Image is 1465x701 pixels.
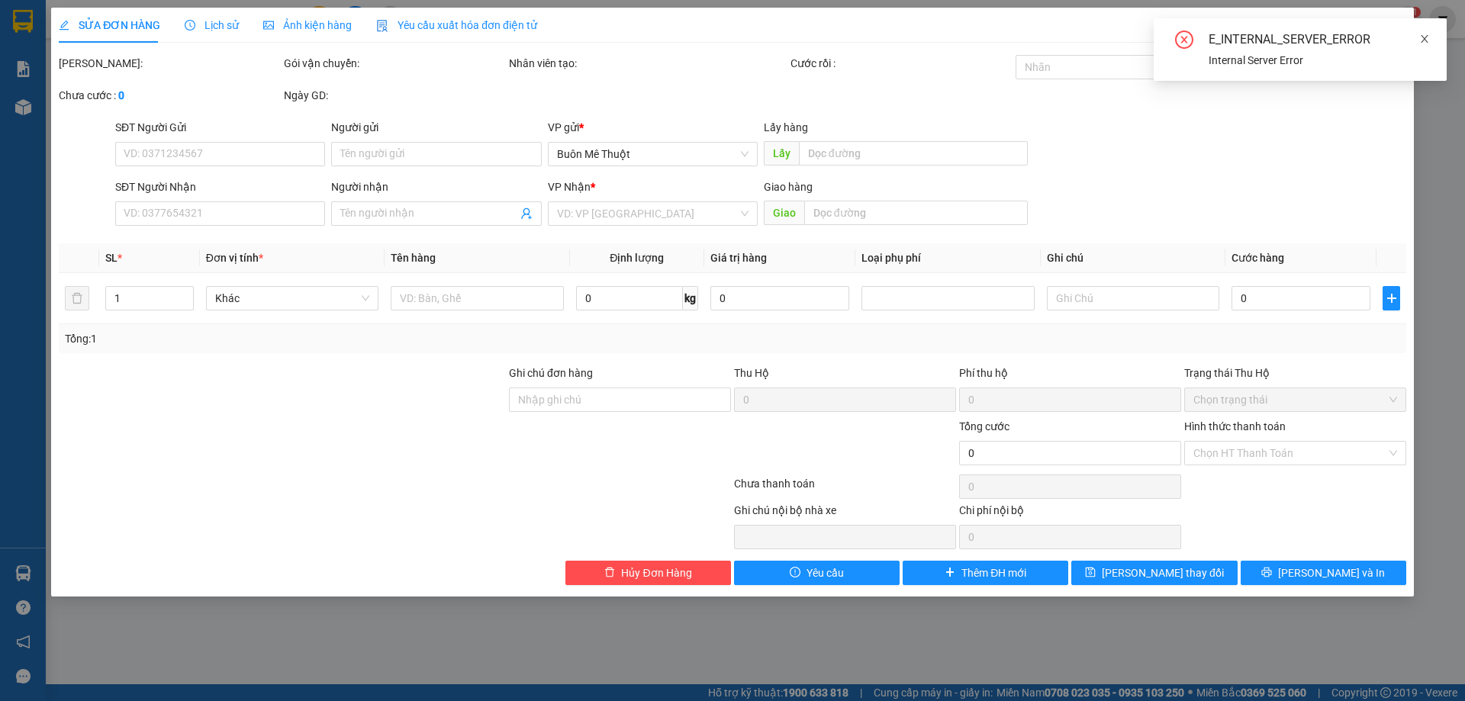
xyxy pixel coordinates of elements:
span: Hủy Đơn Hàng [621,564,691,581]
div: Chi phí nội bộ [959,502,1181,525]
button: printer[PERSON_NAME] và In [1241,561,1406,585]
span: Giao [764,201,804,225]
input: VD: Bàn, Ghế [391,286,563,310]
span: Yêu cầu xuất hóa đơn điện tử [376,19,537,31]
img: icon [376,20,388,32]
span: exclamation-circle [790,567,800,579]
span: Thu Hộ [734,367,769,379]
input: Dọc đường [804,201,1028,225]
div: Nhân viên tạo: [509,55,787,72]
span: Định lượng [610,252,664,264]
span: [PERSON_NAME] và In [1278,564,1385,581]
button: save[PERSON_NAME] thay đổi [1071,561,1237,585]
span: SL [105,252,118,264]
div: Tổng: 1 [65,330,565,347]
span: plus [945,567,955,579]
div: Internal Server Error [1209,52,1428,69]
span: delete [604,567,615,579]
span: Giá trị hàng [710,252,767,264]
span: printer [1261,567,1272,579]
div: E_INTERNAL_SERVER_ERROR [1209,31,1428,49]
div: Người gửi [331,119,541,136]
span: clock-circle [185,20,195,31]
div: Chưa cước : [59,87,281,104]
span: Lấy [764,141,799,166]
span: save [1085,567,1096,579]
label: Ghi chú đơn hàng [509,367,593,379]
button: plus [1383,286,1399,310]
div: Ghi chú nội bộ nhà xe [734,502,956,525]
div: SĐT Người Gửi [115,119,325,136]
div: [PERSON_NAME]: [59,55,281,72]
span: plus [1383,292,1399,304]
label: Hình thức thanh toán [1184,420,1286,432]
span: Tên hàng [391,252,436,264]
span: close-circle [1175,31,1193,52]
span: Lịch sử [185,19,239,31]
div: Ngày GD: [284,87,506,104]
input: Dọc đường [799,141,1028,166]
button: exclamation-circleYêu cầu [734,561,900,585]
span: Ảnh kiện hàng [263,19,352,31]
span: Lấy hàng [764,121,808,133]
button: deleteHủy Đơn Hàng [565,561,731,585]
b: 0 [118,89,124,101]
input: Ghi chú đơn hàng [509,387,731,412]
span: Thêm ĐH mới [961,564,1026,581]
span: VP Nhận [548,181,591,193]
span: Đơn vị tính [206,252,263,264]
div: Trạng thái Thu Hộ [1184,365,1406,381]
span: user-add [520,207,533,220]
div: Gói vận chuyển: [284,55,506,72]
span: Chọn trạng thái [1193,388,1397,411]
div: SĐT Người Nhận [115,178,325,195]
button: plusThêm ĐH mới [903,561,1068,585]
div: Cước rồi : [790,55,1013,72]
span: Giao hàng [764,181,813,193]
div: Chưa thanh toán [732,475,958,502]
span: Buôn Mê Thuột [557,143,749,166]
span: Cước hàng [1232,252,1284,264]
span: Tổng cước [959,420,1009,432]
input: Ghi Chú [1047,286,1219,310]
button: Close [1371,8,1414,50]
span: kg [683,286,698,310]
span: [PERSON_NAME] thay đổi [1102,564,1224,581]
span: SỬA ĐƠN HÀNG [59,19,160,31]
span: Khác [215,287,369,310]
div: Phí thu hộ [959,365,1181,387]
span: picture [263,20,274,31]
div: VP gửi [548,119,758,136]
span: Yêu cầu [807,564,844,581]
th: Loại phụ phí [855,243,1040,273]
span: edit [59,20,69,31]
div: Người nhận [331,178,541,195]
span: close [1419,34,1430,44]
th: Ghi chú [1041,243,1225,273]
button: delete [65,286,89,310]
